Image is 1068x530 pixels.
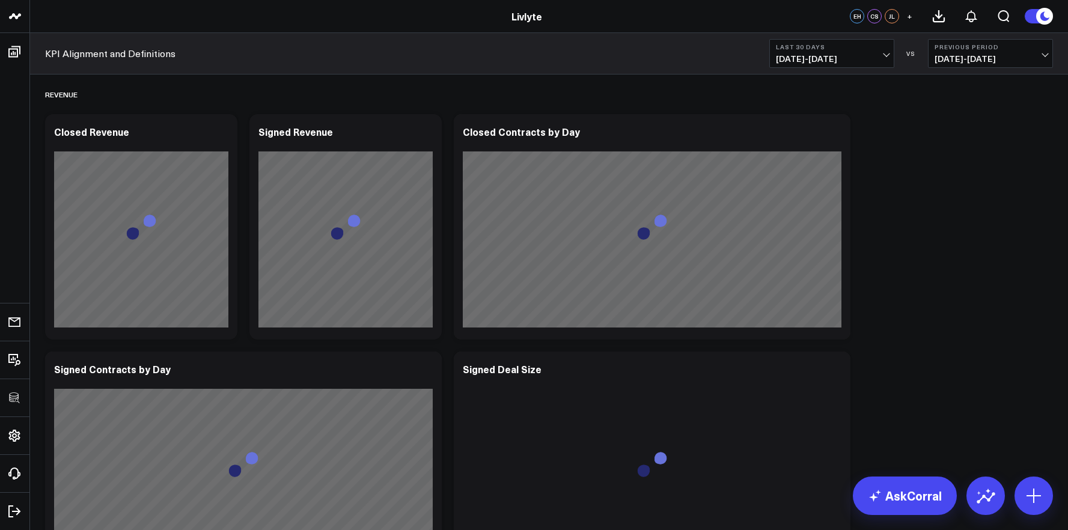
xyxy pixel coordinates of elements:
div: Closed Contracts by Day [463,125,580,138]
button: + [902,9,917,23]
div: Signed Deal Size [463,362,542,376]
span: [DATE] - [DATE] [935,54,1046,64]
div: Signed Contracts by Day [54,362,171,376]
div: Revenue [45,81,78,108]
div: VS [900,50,922,57]
div: Closed Revenue [54,125,129,138]
button: Previous Period[DATE]-[DATE] [928,39,1053,68]
a: AskCorral [853,477,957,515]
a: Livlyte [511,10,542,23]
div: JL [885,9,899,23]
div: EH [850,9,864,23]
div: Signed Revenue [258,125,333,138]
b: Previous Period [935,43,1046,50]
span: + [907,12,912,20]
button: Last 30 Days[DATE]-[DATE] [769,39,894,68]
div: CS [867,9,882,23]
b: Last 30 Days [776,43,888,50]
span: [DATE] - [DATE] [776,54,888,64]
a: KPI Alignment and Definitions [45,47,175,60]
